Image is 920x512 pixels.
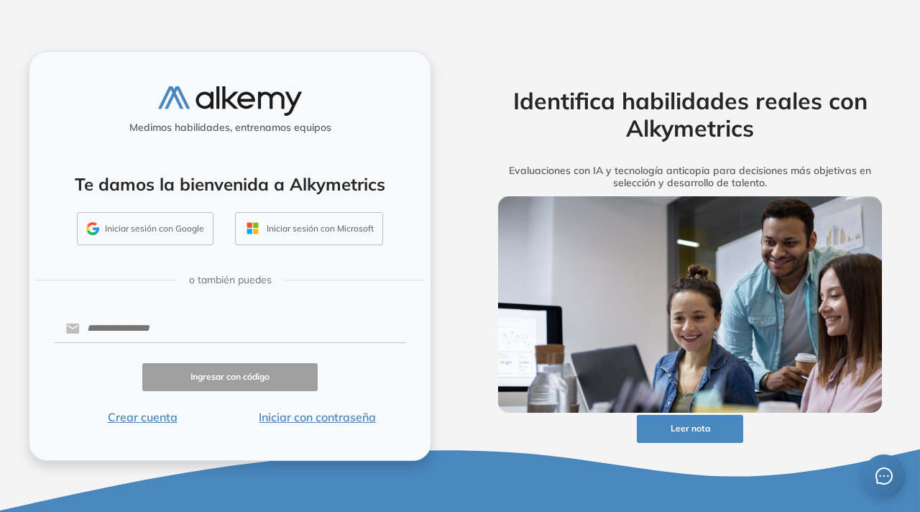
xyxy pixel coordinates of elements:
h5: Evaluaciones con IA y tecnología anticopia para decisiones más objetivas en selección y desarroll... [477,165,903,189]
img: logo-alkemy [158,86,302,116]
img: GMAIL_ICON [86,222,99,235]
button: Ingresar con código [142,363,318,391]
h2: Identifica habilidades reales con Alkymetrics [477,87,903,142]
span: o también puedes [189,273,272,288]
button: Iniciar con contraseña [230,408,405,426]
button: Leer nota [637,415,744,443]
img: OUTLOOK_ICON [244,220,261,237]
img: img-more-info [498,196,883,413]
h4: Te damos la bienvenida a Alkymetrics [48,174,412,195]
button: Iniciar sesión con Google [77,212,213,245]
button: Crear cuenta [55,408,230,426]
span: message [875,467,893,485]
h5: Medimos habilidades, entrenamos equipos [35,122,425,134]
button: Iniciar sesión con Microsoft [235,212,383,245]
